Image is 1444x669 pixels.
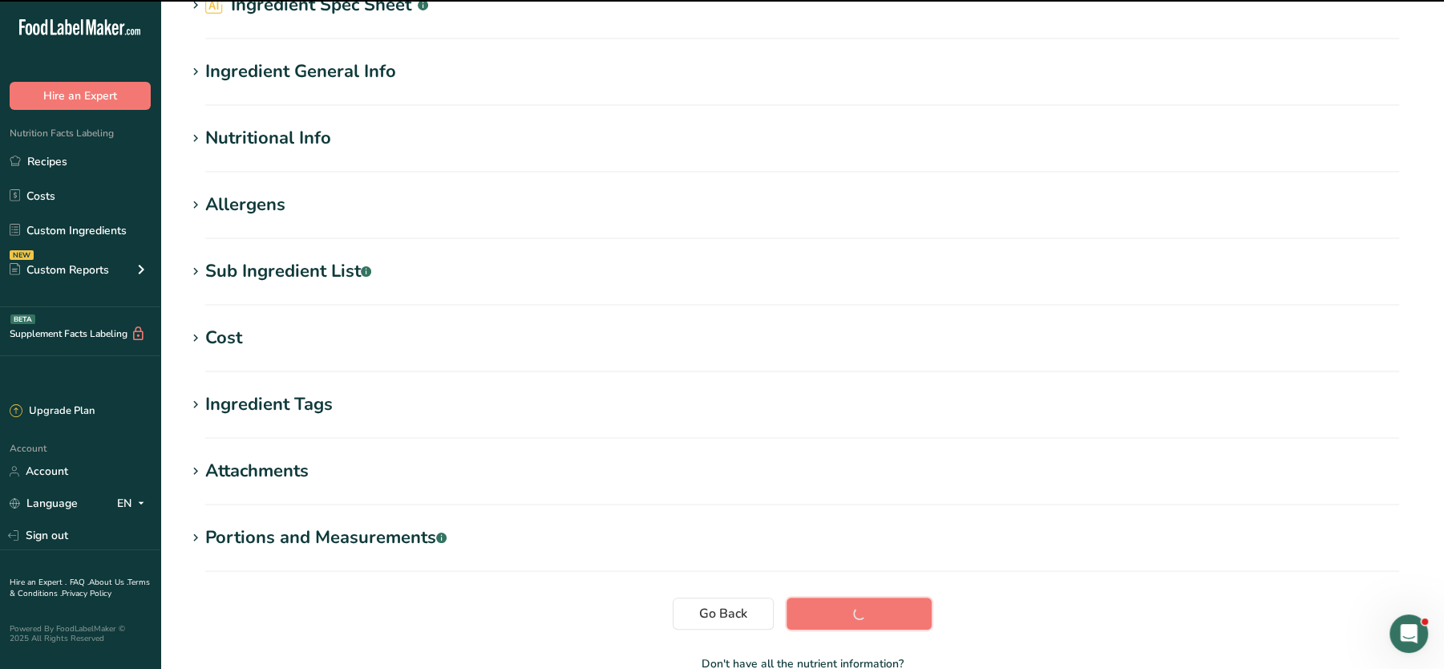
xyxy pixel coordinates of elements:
div: Upgrade Plan [10,403,95,420]
button: Go Back [673,598,774,630]
a: Terms & Conditions . [10,577,150,599]
div: Custom Reports [10,262,109,278]
div: Ingredient General Info [205,59,396,85]
iframe: Intercom live chat [1389,614,1428,653]
div: Ingredient Tags [205,391,333,418]
div: Allergens [205,192,285,218]
span: Go Back [699,604,747,623]
div: Sub Ingredient List [205,258,371,285]
button: Hire an Expert [10,82,151,110]
a: FAQ . [70,577,89,588]
a: About Us . [89,577,127,588]
div: NEW [10,250,34,260]
div: BETA [10,314,35,324]
div: Attachments [205,458,309,485]
a: Privacy Policy [62,588,111,599]
div: Nutritional Info [205,125,331,152]
div: Cost [205,325,242,351]
div: EN [117,494,151,513]
div: Portions and Measurements [205,525,447,551]
a: Language [10,489,78,517]
div: Powered By FoodLabelMaker © 2025 All Rights Reserved [10,624,151,643]
a: Hire an Expert . [10,577,67,588]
